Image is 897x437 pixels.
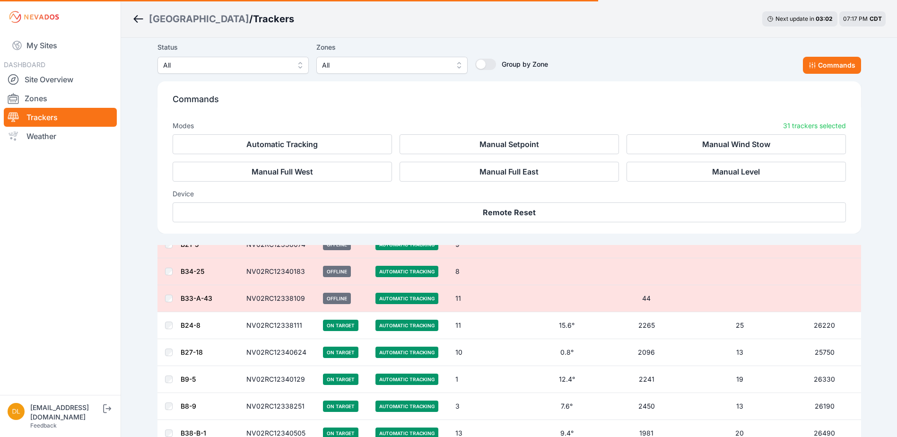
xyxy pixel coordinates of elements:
span: Automatic Tracking [375,293,438,304]
td: 10 [450,339,488,366]
button: Manual Level [627,162,846,182]
img: dlay@prim.com [8,403,25,420]
div: [EMAIL_ADDRESS][DOMAIN_NAME] [30,403,101,422]
button: Manual Full East [400,162,619,182]
button: Manual Wind Stow [627,134,846,154]
a: B38-B-1 [181,429,206,437]
button: Automatic Tracking [173,134,392,154]
span: On Target [323,374,358,385]
a: B34-25 [181,267,204,275]
label: Zones [316,42,468,53]
p: Commands [173,93,846,114]
nav: Breadcrumb [132,7,294,31]
span: CDT [870,15,882,22]
td: NV02RC12338109 [241,285,318,312]
span: Automatic Tracking [375,266,438,277]
button: Commands [803,57,861,74]
td: 44 [602,285,691,312]
td: 11 [450,285,488,312]
span: Next update in [775,15,814,22]
span: Offline [323,266,351,277]
span: On Target [323,401,358,412]
a: B9-5 [181,375,196,383]
td: 2241 [602,366,691,393]
td: 26330 [788,366,861,393]
button: All [157,57,309,74]
td: 0.8° [532,339,601,366]
button: Remote Reset [173,202,846,222]
h3: Device [173,189,846,199]
td: 11 [450,312,488,339]
a: B8-9 [181,402,196,410]
td: 12.4° [532,366,601,393]
a: B33-A-43 [181,294,212,302]
div: 03 : 02 [816,15,833,23]
span: On Target [323,347,358,358]
span: / [249,12,253,26]
a: Feedback [30,422,57,429]
td: 2265 [602,312,691,339]
td: NV02RC12340183 [241,258,318,285]
p: 31 trackers selected [783,121,846,131]
span: Automatic Tracking [375,401,438,412]
td: 2450 [602,393,691,420]
td: 3 [450,393,488,420]
a: B24-8 [181,321,200,329]
td: NV02RC12340129 [241,366,318,393]
span: Group by Zone [502,60,548,68]
td: 7.6° [532,393,601,420]
button: All [316,57,468,74]
span: 07:17 PM [843,15,868,22]
td: NV02RC12338251 [241,393,318,420]
td: 8 [450,258,488,285]
td: NV02RC12340624 [241,339,318,366]
td: 25 [691,312,788,339]
a: B27-18 [181,348,203,356]
td: 26220 [788,312,861,339]
h3: Trackers [253,12,294,26]
span: Offline [323,293,351,304]
td: 1 [450,366,488,393]
td: 26190 [788,393,861,420]
img: Nevados [8,9,61,25]
h3: Modes [173,121,194,131]
a: [GEOGRAPHIC_DATA] [149,12,249,26]
a: Site Overview [4,70,117,89]
span: All [322,60,449,71]
td: 15.6° [532,312,601,339]
a: Weather [4,127,117,146]
span: DASHBOARD [4,61,45,69]
button: Manual Setpoint [400,134,619,154]
a: Trackers [4,108,117,127]
a: Zones [4,89,117,108]
span: Automatic Tracking [375,320,438,331]
td: 2096 [602,339,691,366]
td: NV02RC12338111 [241,312,318,339]
span: On Target [323,320,358,331]
button: Manual Full West [173,162,392,182]
td: 13 [691,393,788,420]
label: Status [157,42,309,53]
span: All [163,60,290,71]
span: Automatic Tracking [375,374,438,385]
a: My Sites [4,34,117,57]
td: 19 [691,366,788,393]
td: 13 [691,339,788,366]
span: Automatic Tracking [375,347,438,358]
td: 25750 [788,339,861,366]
